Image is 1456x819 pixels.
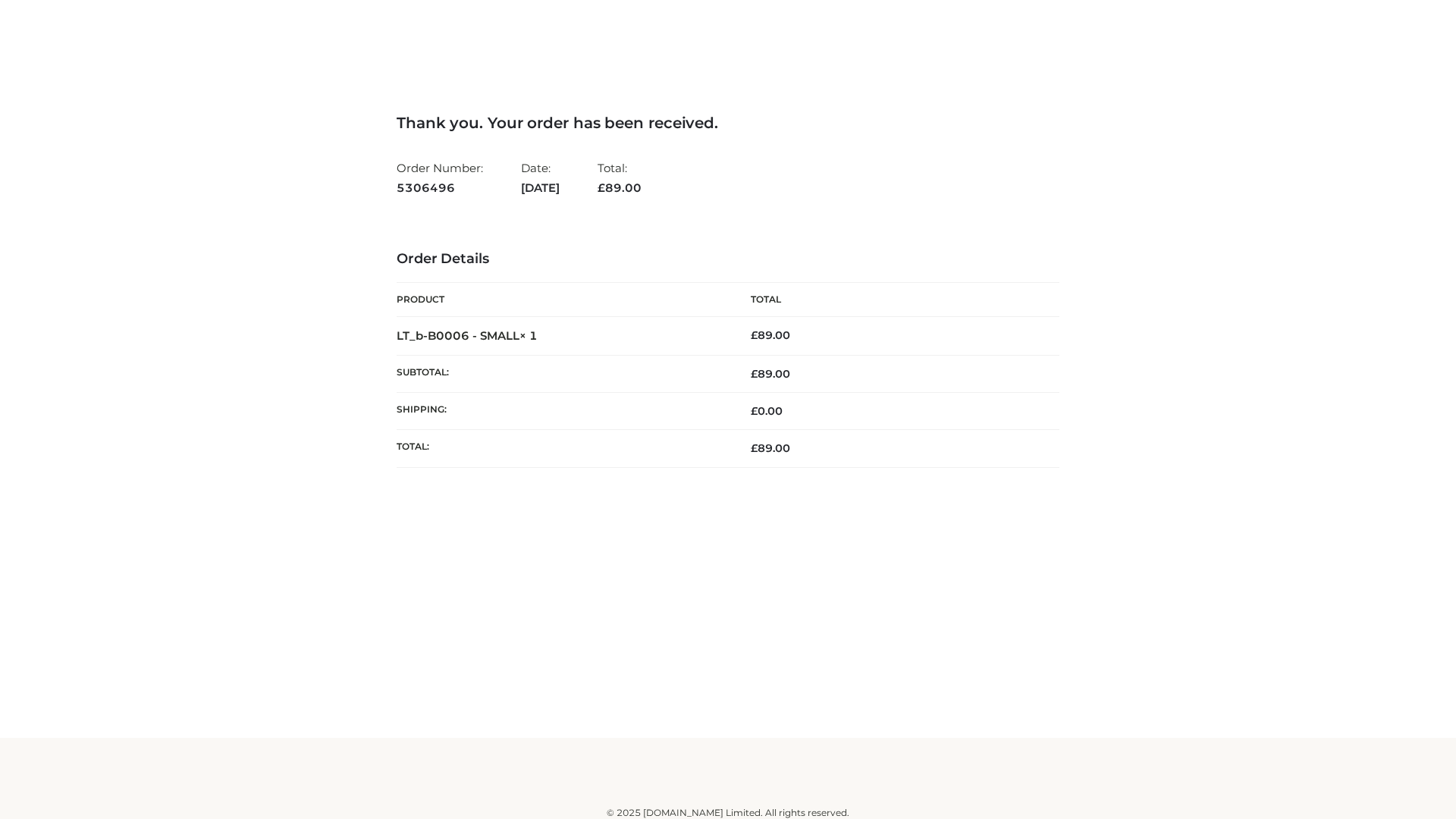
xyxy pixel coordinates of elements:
[397,251,1059,268] h3: Order Details
[521,178,560,198] strong: [DATE]
[397,328,538,343] strong: LT_b-B0006 - SMALL
[598,155,642,201] li: Total:
[751,367,758,381] span: £
[751,404,758,418] span: £
[397,393,728,430] th: Shipping:
[397,430,728,467] th: Total:
[751,404,783,418] bdi: 0.00
[751,441,758,455] span: £
[397,114,1059,132] h3: Thank you. Your order has been received.
[521,155,560,201] li: Date:
[397,355,728,392] th: Subtotal:
[751,328,758,342] span: £
[728,283,1059,317] th: Total
[598,180,642,195] span: 89.00
[751,441,790,455] span: 89.00
[598,180,605,195] span: £
[397,283,728,317] th: Product
[519,328,538,343] strong: × 1
[751,367,790,381] span: 89.00
[397,155,483,201] li: Order Number:
[397,178,483,198] strong: 5306496
[751,328,790,342] bdi: 89.00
